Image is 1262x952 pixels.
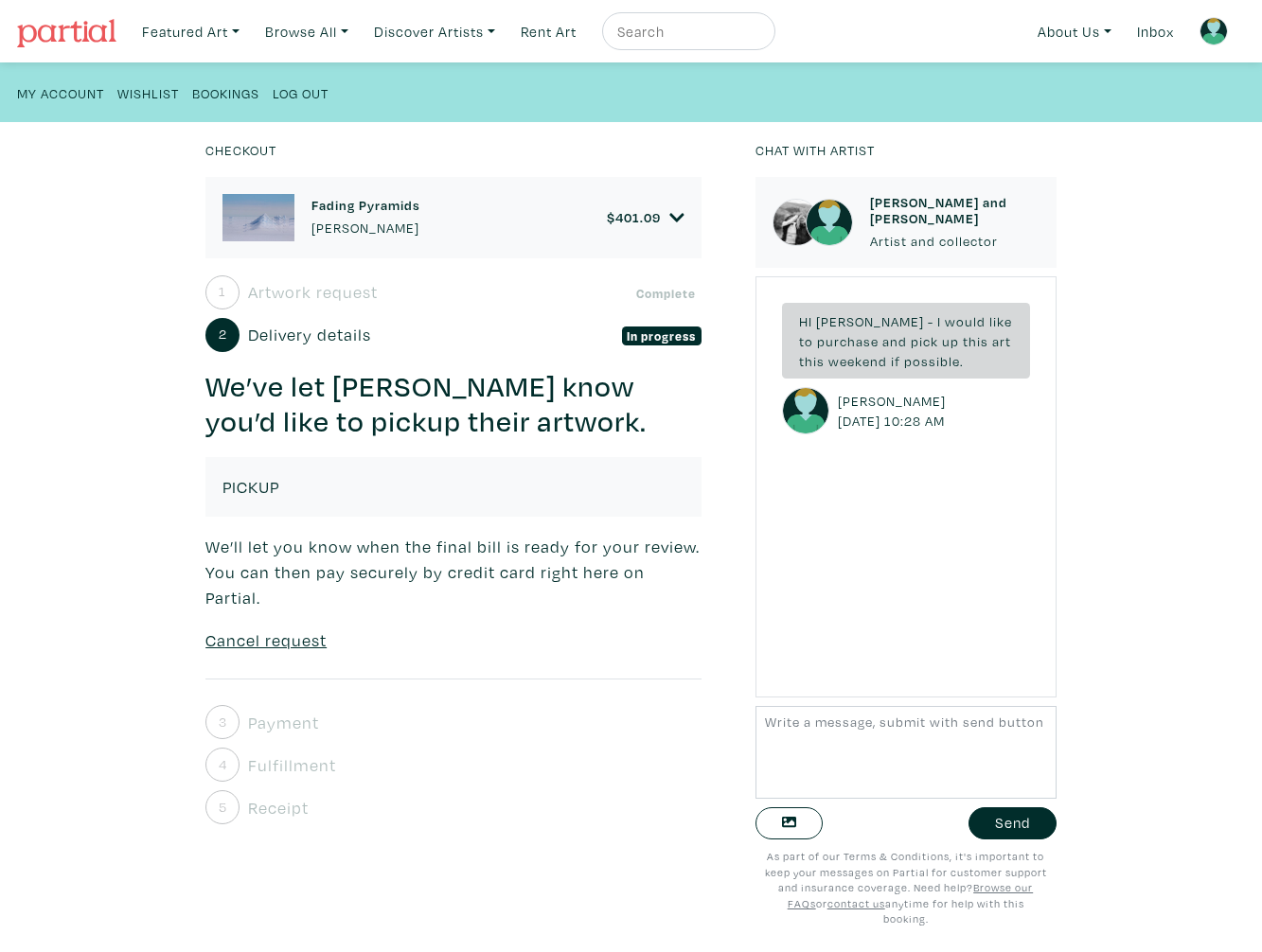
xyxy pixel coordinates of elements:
[870,231,1040,252] p: Artist and collector
[17,84,104,102] small: My Account
[205,627,327,653] a: Cancel request
[615,208,661,226] span: 401.09
[205,457,701,517] div: PICKUP
[311,218,420,238] p: [PERSON_NAME]
[782,387,829,434] img: avatar.png
[311,197,420,238] a: Fading Pyramids [PERSON_NAME]
[827,896,885,910] a: contact us
[365,12,504,51] a: Discover Artists
[248,795,309,820] span: Receipt
[311,197,420,213] h6: Fading Pyramids
[945,312,986,330] span: would
[631,284,702,303] span: Complete
[117,84,179,102] small: Wishlist
[192,84,259,102] small: Bookings
[512,12,585,51] a: Rent Art
[817,332,879,350] span: purchase
[248,752,336,778] span: Fulfillment
[117,79,179,105] a: Wishlist
[1029,12,1120,51] a: About Us
[788,880,1034,910] a: Browse our FAQs
[904,352,964,370] span: possible.
[607,209,684,226] a: $401.09
[799,312,812,330] span: HI
[17,79,104,105] a: My Account
[219,715,227,729] small: 3
[891,352,900,370] span: if
[937,312,941,330] span: I
[963,332,988,350] span: this
[205,629,327,651] u: Cancel request
[828,352,887,370] span: weekend
[969,807,1057,840] button: Send
[799,332,813,350] span: to
[755,141,875,159] small: Chat with artist
[882,332,907,350] span: and
[992,332,1011,350] span: art
[765,849,1047,926] small: As part of our Terms & Conditions, it's important to keep your messages on Partial for customer s...
[1129,12,1182,51] a: Inbox
[219,285,226,298] small: 1
[205,534,701,610] p: We’ll let you know when the final bill is ready for your review. You can then pay securely by cre...
[928,312,933,330] span: -
[257,12,357,51] a: Browse All
[989,312,1012,330] span: like
[911,332,938,350] span: pick
[219,758,227,771] small: 4
[273,79,329,105] a: Log Out
[248,710,319,735] span: Payment
[806,199,853,246] img: avatar.png
[222,194,294,241] img: phpThumb.php
[607,209,661,225] h6: $
[622,326,702,345] span: In progress
[942,332,959,350] span: up
[248,322,371,347] span: Delivery details
[205,369,701,441] h3: We’ve let [PERSON_NAME] know you’d like to pickup their artwork.
[615,20,757,44] input: Search
[219,327,227,341] small: 2
[133,12,248,51] a: Featured Art
[273,84,329,102] small: Log Out
[248,279,378,305] span: Artwork request
[816,312,924,330] span: [PERSON_NAME]
[799,352,825,370] span: this
[192,79,259,105] a: Bookings
[1200,17,1228,45] img: avatar.png
[773,199,820,246] img: phpThumb.php
[838,391,951,432] small: [PERSON_NAME] [DATE] 10:28 AM
[870,194,1040,227] h6: [PERSON_NAME] and [PERSON_NAME]
[219,801,227,814] small: 5
[205,141,276,159] small: Checkout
